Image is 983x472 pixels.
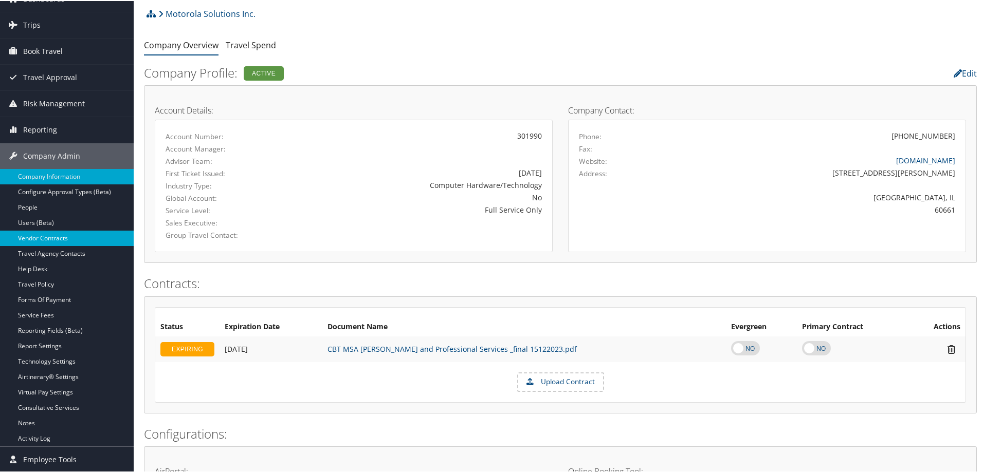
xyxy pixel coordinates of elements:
div: 301990 [296,129,542,140]
a: CBT MSA [PERSON_NAME] and Professional Services _final 15122023.pdf [327,343,577,353]
label: Account Manager: [166,143,281,153]
div: Full Service Only [296,203,542,214]
div: [GEOGRAPHIC_DATA], IL [677,191,956,202]
div: Computer Hardware/Technology [296,179,542,190]
h4: Account Details: [155,105,553,114]
label: Sales Executive: [166,217,281,227]
label: First Ticket Issued: [166,167,281,178]
div: Add/Edit Date [225,344,317,353]
label: Global Account: [166,192,281,202]
h2: Contracts: [144,274,977,291]
label: Industry Type: [166,180,281,190]
a: Company Overview [144,39,219,50]
th: Document Name [322,317,726,335]
label: Fax: [579,143,592,153]
th: Status [155,317,220,335]
a: Motorola Solutions Inc. [158,3,256,23]
div: [DATE] [296,166,542,177]
th: Evergreen [726,317,797,335]
div: No [296,191,542,202]
th: Primary Contract [797,317,908,335]
label: Phone: [579,130,602,141]
div: [PHONE_NUMBER] [891,129,955,140]
label: Group Travel Contact: [166,229,281,239]
span: Travel Approval [23,64,77,89]
div: 60661 [677,203,956,214]
span: Reporting [23,116,57,142]
h2: Company Profile: [144,63,694,81]
span: Employee Tools [23,446,77,471]
label: Account Number: [166,130,281,141]
span: Book Travel [23,37,63,63]
label: Upload Contract [518,372,603,390]
label: Service Level: [166,204,281,215]
label: Advisor Team: [166,155,281,165]
span: [DATE] [225,343,248,353]
th: Expiration Date [220,317,322,335]
span: Risk Management [23,90,85,116]
a: [DOMAIN_NAME] [896,155,955,164]
div: EXPIRING [160,341,214,355]
label: Address: [579,167,607,178]
th: Actions [908,317,966,335]
h2: Configurations: [144,424,977,442]
a: Travel Spend [226,39,276,50]
div: [STREET_ADDRESS][PERSON_NAME] [677,166,956,177]
label: Website: [579,155,607,165]
a: Edit [954,67,977,78]
span: Trips [23,11,41,37]
span: Company Admin [23,142,80,168]
div: Active [244,65,284,80]
h4: Company Contact: [568,105,966,114]
i: Remove Contract [942,343,960,354]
